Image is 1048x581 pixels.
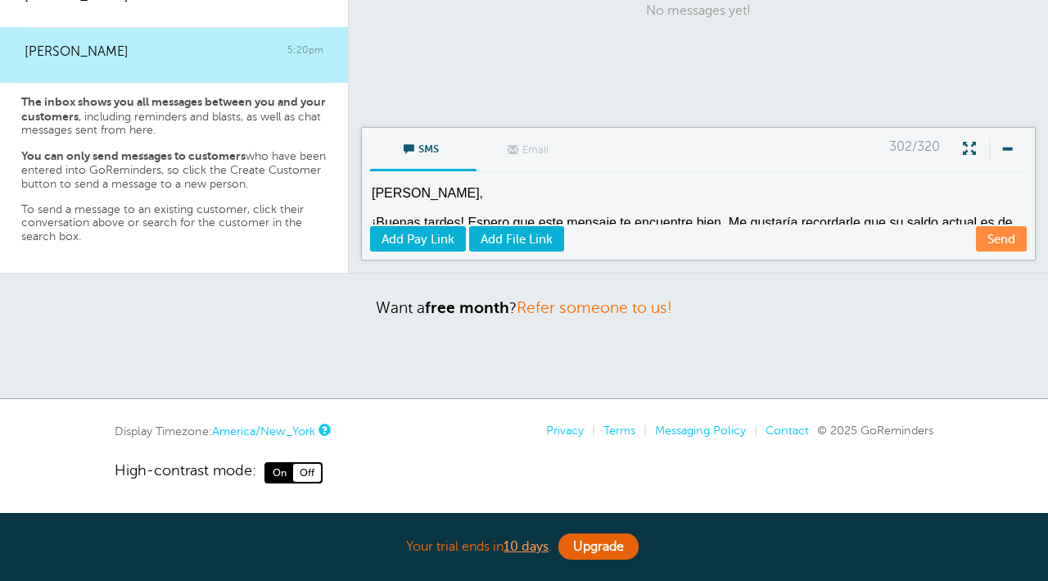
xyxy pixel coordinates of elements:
a: America/New_York [212,424,315,438]
span: Off [293,464,321,482]
span: 5:20pm [287,44,323,60]
a: Terms [603,424,635,437]
li: | [746,424,757,438]
span: On [266,464,293,482]
a: This is the timezone being used to display dates and times to you on this device. Click the timez... [318,424,328,435]
span: © 2025 GoReminders [817,424,933,437]
strong: free month [425,299,509,316]
a: Add File Link [469,226,564,252]
p: To send a message to an existing customer, click their conversation above or search for the custo... [21,203,327,244]
a: Upgrade [558,533,639,560]
span: 302/320 [889,139,940,155]
p: who have been entered into GoReminders, so click the Create Customer button to send a message to ... [21,149,327,191]
a: 10 days [504,539,549,554]
span: Add File Link [481,233,553,246]
a: Add Pay Link [370,226,466,252]
span: SMS [382,128,464,167]
div: Display Timezone: [115,424,328,438]
p: , including reminders and blasts, as well as chat messages sent from here. [21,95,327,138]
a: Contact [766,424,809,437]
span: High-contrast mode: [115,462,256,483]
div: Your trial ends in . [115,529,933,565]
li: | [635,424,647,438]
a: Refer someone to us! [517,299,672,316]
span: Add Pay Link [382,233,454,246]
li: | [584,424,595,438]
span: Email [489,129,571,168]
a: Messaging Policy [655,424,746,437]
a: Privacy [546,424,584,437]
a: Send [976,226,1027,252]
a: High-contrast mode: On Off [115,462,933,483]
span: [PERSON_NAME] [25,44,129,60]
strong: The inbox shows you all messages between you and your customers [21,95,326,123]
strong: You can only send messages to customers [21,149,246,162]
